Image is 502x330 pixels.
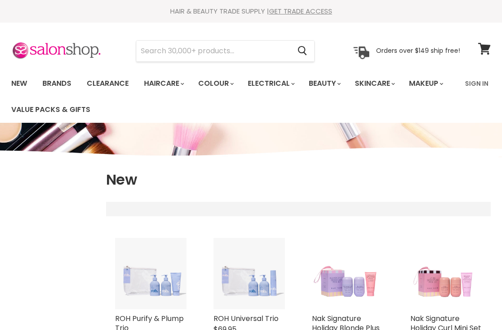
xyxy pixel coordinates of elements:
[214,313,279,324] a: ROH Universal Trio
[290,41,314,61] button: Search
[376,46,460,55] p: Orders over $149 ship free!
[191,74,239,93] a: Colour
[214,238,285,309] img: ROH Universal Trio
[460,74,494,93] a: Sign In
[115,238,186,309] img: ROH Purify & Plump Trio
[106,170,491,189] h1: New
[348,74,400,93] a: Skincare
[80,74,135,93] a: Clearance
[410,238,482,309] img: Nak Signature Holiday Curl Mini Set
[5,100,97,119] a: Value Packs & Gifts
[302,74,346,93] a: Beauty
[136,41,290,61] input: Search
[5,70,460,123] ul: Main menu
[137,74,190,93] a: Haircare
[36,74,78,93] a: Brands
[402,74,449,93] a: Makeup
[241,74,300,93] a: Electrical
[269,6,332,16] a: GET TRADE ACCESS
[136,40,315,62] form: Product
[312,238,383,309] img: Nak Signature Holiday Blonde Plus Mini Set
[5,74,34,93] a: New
